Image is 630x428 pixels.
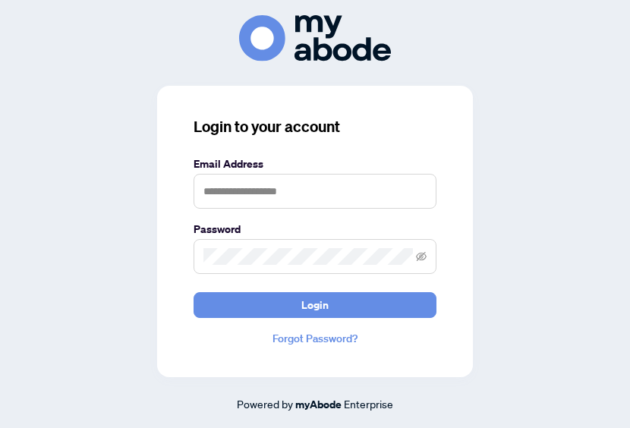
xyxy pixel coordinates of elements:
span: Login [301,293,329,317]
span: eye-invisible [416,251,427,262]
a: myAbode [295,396,342,413]
span: Enterprise [344,397,393,411]
img: ma-logo [239,15,391,61]
button: Login [194,292,436,318]
label: Email Address [194,156,436,172]
h3: Login to your account [194,116,436,137]
span: Powered by [237,397,293,411]
a: Forgot Password? [194,330,436,347]
label: Password [194,221,436,238]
